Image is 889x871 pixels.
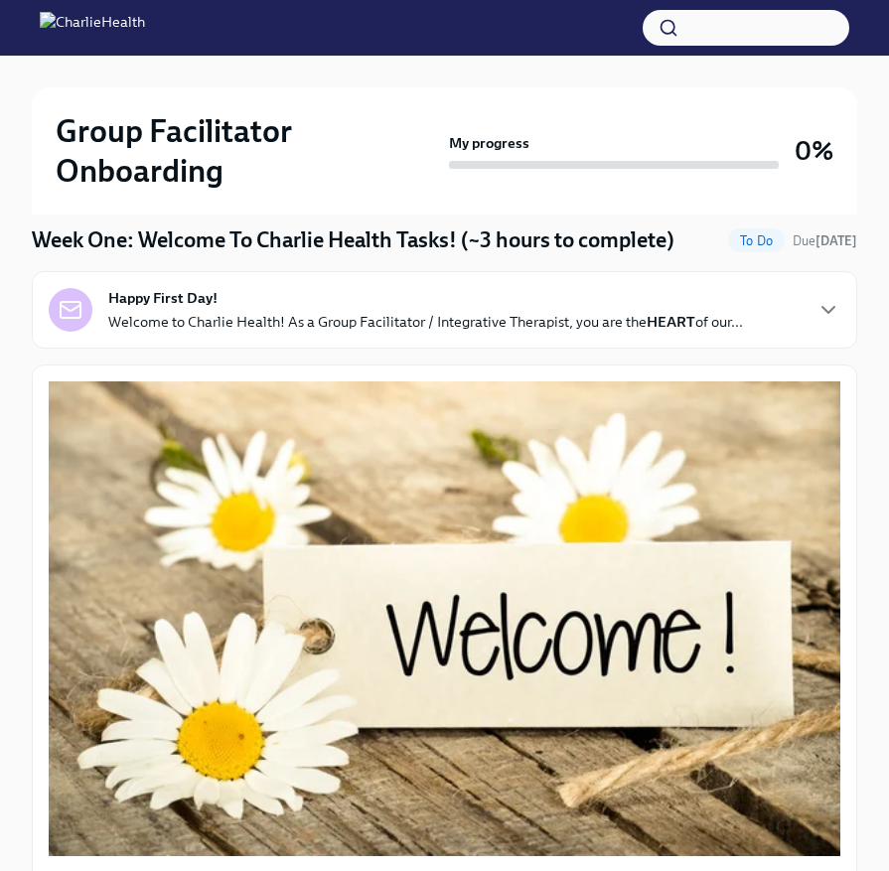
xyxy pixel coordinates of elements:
img: CharlieHealth [40,12,145,44]
h3: 0% [795,133,833,169]
h4: Week One: Welcome To Charlie Health Tasks! (~3 hours to complete) [32,225,674,255]
strong: [DATE] [815,233,857,248]
span: To Do [728,233,785,248]
button: Zoom image [49,381,840,856]
strong: Happy First Day! [108,288,218,308]
span: September 22nd, 2025 09:00 [793,231,857,250]
strong: My progress [449,133,529,153]
h2: Group Facilitator Onboarding [56,111,441,191]
span: Due [793,233,857,248]
strong: HEART [647,313,695,331]
p: Welcome to Charlie Health! As a Group Facilitator / Integrative Therapist, you are the of our... [108,312,743,332]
